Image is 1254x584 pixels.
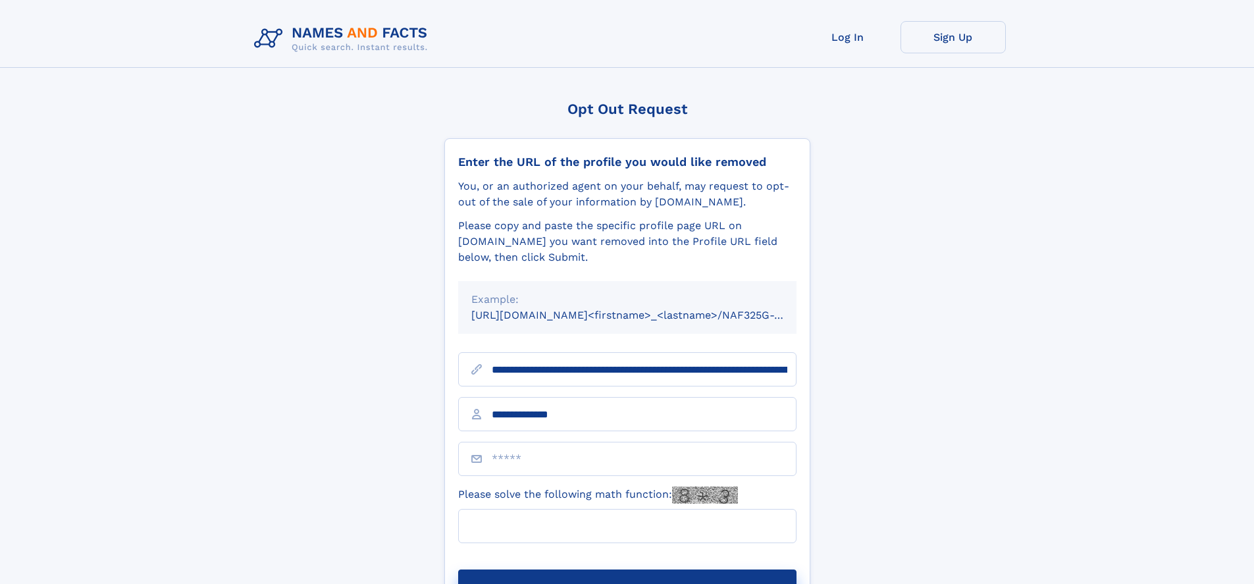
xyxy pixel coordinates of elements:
a: Log In [795,21,901,53]
small: [URL][DOMAIN_NAME]<firstname>_<lastname>/NAF325G-xxxxxxxx [471,309,822,321]
div: Enter the URL of the profile you would like removed [458,155,797,169]
img: Logo Names and Facts [249,21,438,57]
div: Example: [471,292,783,307]
div: You, or an authorized agent on your behalf, may request to opt-out of the sale of your informatio... [458,178,797,210]
label: Please solve the following math function: [458,487,738,504]
div: Please copy and paste the specific profile page URL on [DOMAIN_NAME] you want removed into the Pr... [458,218,797,265]
a: Sign Up [901,21,1006,53]
div: Opt Out Request [444,101,810,117]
